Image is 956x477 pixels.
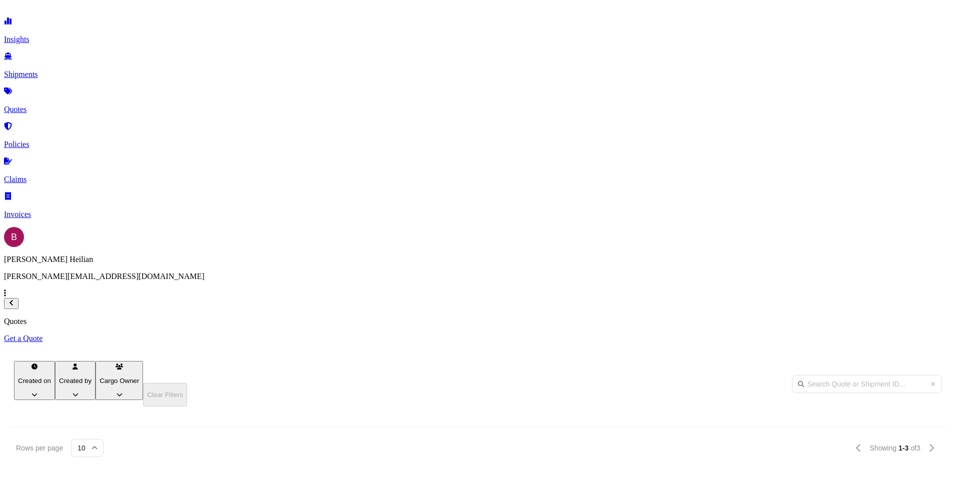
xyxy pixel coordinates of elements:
span: Rows per page [16,443,63,453]
p: Policies [4,140,952,149]
p: Created by [59,377,91,384]
p: Quotes [4,105,952,114]
p: Cargo Owner [99,377,139,384]
input: Search Quote or Shipment ID... [792,375,942,393]
a: Shipments [4,53,952,79]
button: createdOn Filter options [14,361,55,400]
span: of 3 [910,443,920,453]
span: 1-3 [898,443,908,453]
p: [PERSON_NAME][EMAIL_ADDRESS][DOMAIN_NAME] [4,272,952,281]
p: Clear Filters [147,391,183,398]
p: Claims [4,175,952,184]
a: Policies [4,123,952,149]
p: Quotes [4,317,952,326]
p: [PERSON_NAME] Heilian [4,255,952,264]
span: B [11,232,17,242]
a: Claims [4,158,952,184]
p: Insights [4,35,952,44]
p: Invoices [4,210,952,219]
span: Showing [869,443,896,453]
a: Insights [4,18,952,44]
a: Invoices [4,193,952,219]
button: createdBy Filter options [55,361,95,400]
p: Created on [18,377,51,384]
button: cargoOwner Filter options [95,361,143,400]
p: Shipments [4,70,952,79]
a: Quotes [4,88,952,114]
a: Get a Quote [4,334,952,343]
button: Clear Filters [143,383,187,407]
